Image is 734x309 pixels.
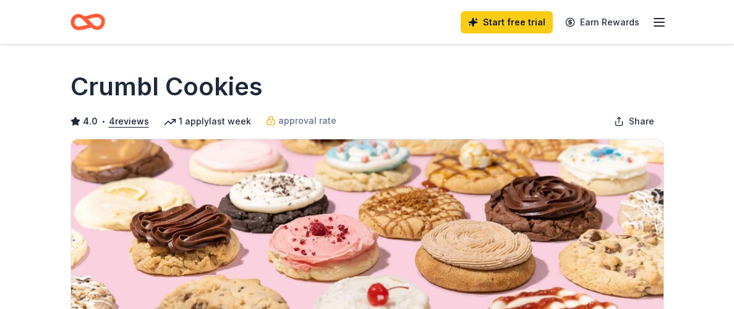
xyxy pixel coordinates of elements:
[461,11,553,33] a: Start free trial
[70,7,105,37] a: Home
[109,114,149,129] button: 4reviews
[629,114,654,129] span: Share
[101,116,105,126] span: •
[604,109,664,134] button: Share
[83,114,98,129] span: 4.0
[70,69,263,104] h1: Crumbl Cookies
[266,113,336,128] a: approval rate
[278,113,336,128] span: approval rate
[164,114,251,129] div: 1 apply last week
[558,11,647,33] a: Earn Rewards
